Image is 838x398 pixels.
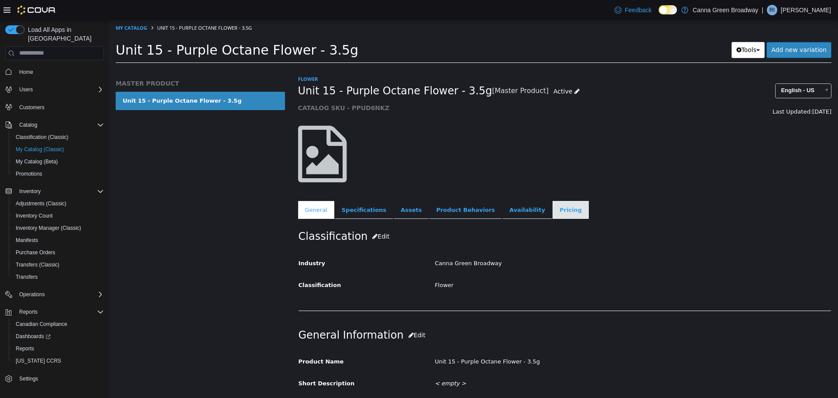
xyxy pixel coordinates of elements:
a: Dashboards [9,330,107,343]
span: Promotions [16,170,42,177]
a: Purchase Orders [12,247,59,258]
a: Customers [16,102,48,113]
span: Purchase Orders [12,247,104,258]
span: Transfers (Classic) [16,261,59,268]
button: Adjustments (Classic) [9,197,107,210]
span: Operations [16,289,104,300]
button: Classification (Classic) [9,131,107,143]
button: Inventory [2,185,107,197]
h2: Classification [189,208,722,225]
button: Users [2,83,107,96]
div: Flower [319,258,728,273]
span: Inventory Manager (Classic) [16,225,81,232]
span: English - US [666,64,711,77]
span: Promotions [12,169,104,179]
span: Classification (Classic) [16,134,69,141]
button: Canadian Compliance [9,318,107,330]
button: Settings [2,372,107,385]
span: Reports [12,343,104,354]
img: Cova [17,6,56,14]
a: Transfers [12,272,41,282]
span: Operations [19,291,45,298]
a: General [189,181,225,199]
a: Assets [285,181,319,199]
button: Inventory Manager (Classic) [9,222,107,234]
a: Product Behaviors [320,181,393,199]
button: [US_STATE] CCRS [9,355,107,367]
span: Product Name [189,338,235,345]
span: Dashboards [12,331,104,342]
button: Reports [2,306,107,318]
span: Short Description [189,360,246,367]
span: Inventory [16,186,104,197]
button: Reports [16,307,41,317]
button: Manifests [9,234,107,246]
div: < empty > [319,356,728,371]
span: Customers [19,104,45,111]
span: Transfers [12,272,104,282]
button: Inventory [16,186,44,197]
span: Inventory [19,188,41,195]
span: Adjustments (Classic) [16,200,66,207]
a: Canadian Compliance [12,319,71,329]
button: Tools [622,22,656,38]
button: Catalog [2,119,107,131]
span: Inventory Manager (Classic) [12,223,104,233]
span: Home [16,66,104,77]
button: Edit [295,307,321,323]
span: Settings [16,373,104,384]
button: Home [2,66,107,78]
button: Inventory Count [9,210,107,222]
span: Classification [189,262,232,268]
a: Inventory Count [12,211,56,221]
span: Customers [16,102,104,113]
span: Settings [19,375,38,382]
span: Catalog [16,120,104,130]
a: Active [440,63,475,80]
p: Canna Green Broadway [693,5,758,15]
span: Classification (Classic) [12,132,104,142]
span: Feedback [625,6,652,14]
span: Inventory Count [12,211,104,221]
span: My Catalog (Beta) [12,156,104,167]
span: Reports [16,307,104,317]
span: Washington CCRS [12,356,104,366]
small: [Master Product] [383,68,440,75]
a: Unit 15 - Purple Octane Flower - 3.5g [7,72,176,90]
a: Home [16,67,37,77]
a: [US_STATE] CCRS [12,356,65,366]
div: Canna Green Broadway [319,236,728,251]
span: Last Updated: [663,88,703,95]
span: Unit 15 - Purple Octane Flower - 3.5g [189,64,383,78]
span: Transfers [16,273,38,280]
input: Dark Mode [659,5,677,14]
button: Users [16,84,36,95]
span: Home [19,69,33,76]
button: Operations [16,289,48,300]
button: Catalog [16,120,41,130]
a: Reports [12,343,38,354]
a: Settings [16,374,41,384]
span: Reports [19,308,38,315]
button: Purchase Orders [9,246,107,259]
button: Promotions [9,168,107,180]
span: Users [16,84,104,95]
button: Edit [258,208,285,225]
a: Feedback [611,1,655,19]
div: Unit 15 - Purple Octane Flower - 3.5g [319,334,728,350]
a: Transfers (Classic) [12,260,63,270]
button: My Catalog (Beta) [9,156,107,168]
span: My Catalog (Classic) [16,146,64,153]
a: Specifications [226,181,284,199]
span: Industry [189,240,216,246]
button: Transfers [9,271,107,283]
span: Reports [16,345,34,352]
a: Adjustments (Classic) [12,198,70,209]
a: Dashboards [12,331,54,342]
h5: CATALOG SKU - PPUD6NKZ [189,84,586,92]
a: Availability [393,181,443,199]
p: [PERSON_NAME] [781,5,831,15]
button: My Catalog (Classic) [9,143,107,156]
a: Add new variation [657,22,722,38]
a: Inventory Manager (Classic) [12,223,85,233]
